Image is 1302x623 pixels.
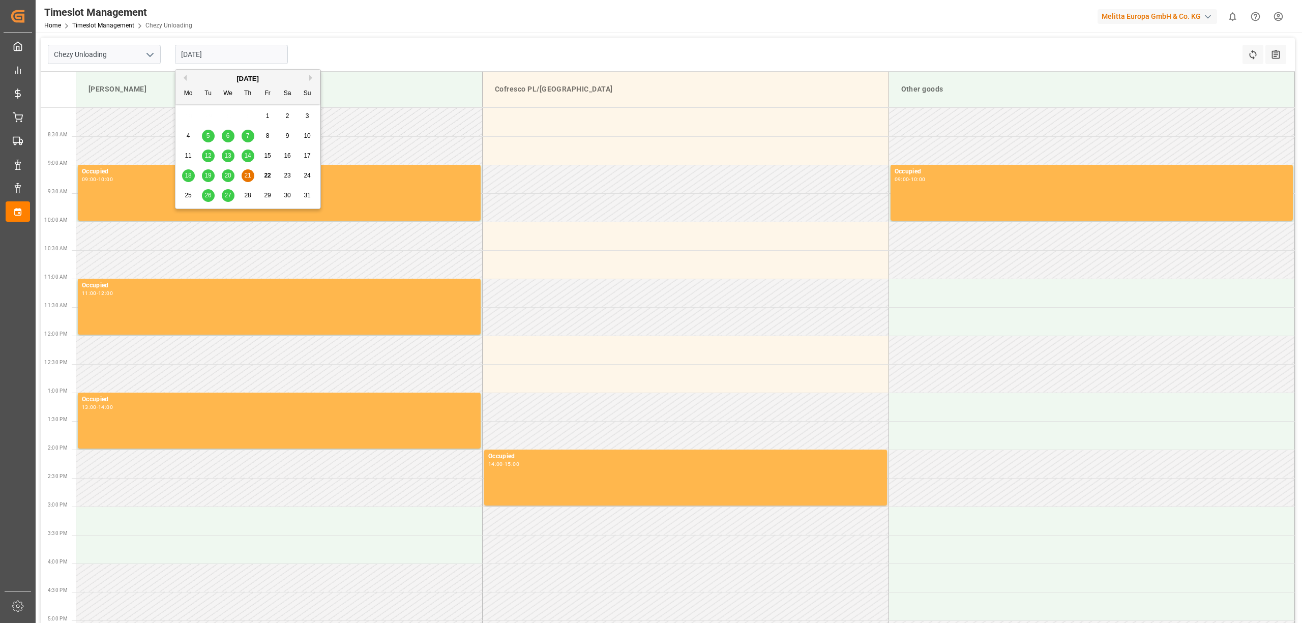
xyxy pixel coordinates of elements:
[264,172,271,179] span: 22
[281,110,294,123] div: Choose Saturday, August 2nd, 2025
[48,445,68,451] span: 2:00 PM
[142,47,157,63] button: open menu
[48,587,68,593] span: 4:30 PM
[488,462,503,466] div: 14:00
[48,473,68,479] span: 2:30 PM
[175,74,320,84] div: [DATE]
[182,130,195,142] div: Choose Monday, August 4th, 2025
[304,172,310,179] span: 24
[48,189,68,194] span: 9:30 AM
[911,177,926,182] div: 10:00
[206,132,210,139] span: 5
[286,112,289,120] span: 2
[897,80,1287,99] div: Other goods
[242,87,254,100] div: Th
[97,177,98,182] div: -
[261,130,274,142] div: Choose Friday, August 8th, 2025
[242,189,254,202] div: Choose Thursday, August 28th, 2025
[284,172,290,179] span: 23
[185,172,191,179] span: 18
[246,132,250,139] span: 7
[202,130,215,142] div: Choose Tuesday, August 5th, 2025
[266,132,270,139] span: 8
[224,152,231,159] span: 13
[44,5,192,20] div: Timeslot Management
[242,150,254,162] div: Choose Thursday, August 14th, 2025
[281,150,294,162] div: Choose Saturday, August 16th, 2025
[266,112,270,120] span: 1
[301,130,314,142] div: Choose Sunday, August 10th, 2025
[281,189,294,202] div: Choose Saturday, August 30th, 2025
[98,177,113,182] div: 10:00
[48,616,68,621] span: 5:00 PM
[82,395,477,405] div: Occupied
[895,167,1289,177] div: Occupied
[304,152,310,159] span: 17
[488,452,883,462] div: Occupied
[48,388,68,394] span: 1:00 PM
[226,132,230,139] span: 6
[82,291,97,295] div: 11:00
[222,87,234,100] div: We
[204,192,211,199] span: 26
[909,177,910,182] div: -
[44,303,68,308] span: 11:30 AM
[82,167,477,177] div: Occupied
[44,217,68,223] span: 10:00 AM
[261,169,274,182] div: Choose Friday, August 22nd, 2025
[44,360,68,365] span: 12:30 PM
[202,169,215,182] div: Choose Tuesday, August 19th, 2025
[1098,7,1221,26] button: Melitta Europa GmbH & Co. KG
[491,80,880,99] div: Cofresco PL/[GEOGRAPHIC_DATA]
[82,177,97,182] div: 09:00
[48,132,68,137] span: 8:30 AM
[286,132,289,139] span: 9
[202,189,215,202] div: Choose Tuesday, August 26th, 2025
[261,110,274,123] div: Choose Friday, August 1st, 2025
[204,172,211,179] span: 19
[44,274,68,280] span: 11:00 AM
[182,189,195,202] div: Choose Monday, August 25th, 2025
[281,130,294,142] div: Choose Saturday, August 9th, 2025
[202,87,215,100] div: Tu
[48,160,68,166] span: 9:00 AM
[185,192,191,199] span: 25
[895,177,909,182] div: 09:00
[301,110,314,123] div: Choose Sunday, August 3rd, 2025
[306,112,309,120] span: 3
[187,132,190,139] span: 4
[242,130,254,142] div: Choose Thursday, August 7th, 2025
[97,405,98,409] div: -
[261,189,274,202] div: Choose Friday, August 29th, 2025
[82,405,97,409] div: 13:00
[261,87,274,100] div: Fr
[222,130,234,142] div: Choose Wednesday, August 6th, 2025
[1221,5,1244,28] button: show 0 new notifications
[242,169,254,182] div: Choose Thursday, August 21st, 2025
[44,22,61,29] a: Home
[284,192,290,199] span: 30
[505,462,519,466] div: 15:00
[98,291,113,295] div: 12:00
[182,87,195,100] div: Mo
[261,150,274,162] div: Choose Friday, August 15th, 2025
[222,189,234,202] div: Choose Wednesday, August 27th, 2025
[304,132,310,139] span: 10
[204,152,211,159] span: 12
[48,45,161,64] input: Type to search/select
[1244,5,1267,28] button: Help Center
[244,172,251,179] span: 21
[179,106,317,205] div: month 2025-08
[309,75,315,81] button: Next Month
[185,152,191,159] span: 11
[224,192,231,199] span: 27
[301,87,314,100] div: Su
[222,169,234,182] div: Choose Wednesday, August 20th, 2025
[244,192,251,199] span: 28
[48,502,68,508] span: 3:00 PM
[224,172,231,179] span: 20
[304,192,310,199] span: 31
[175,45,288,64] input: DD-MM-YYYY
[98,405,113,409] div: 14:00
[301,189,314,202] div: Choose Sunday, August 31st, 2025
